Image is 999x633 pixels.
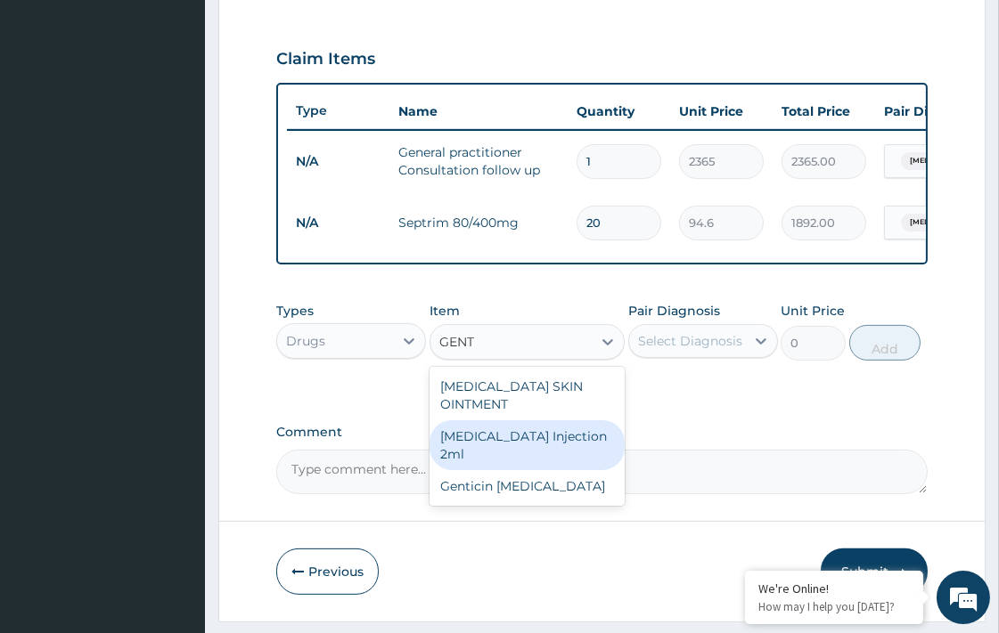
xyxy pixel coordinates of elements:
[430,302,460,320] label: Item
[430,470,625,502] div: Genticin [MEDICAL_DATA]
[286,332,325,350] div: Drugs
[287,145,389,178] td: N/A
[389,93,568,129] th: Name
[287,94,389,127] th: Type
[430,370,625,420] div: [MEDICAL_DATA] SKIN OINTMENT
[781,302,845,320] label: Unit Price
[758,599,910,614] p: How may I help you today?
[628,302,720,320] label: Pair Diagnosis
[389,205,568,240] td: Septrim 80/400mg
[9,434,340,496] textarea: Type your message and hit 'Enter'
[292,9,335,52] div: Minimize live chat window
[276,304,314,319] label: Types
[901,214,985,231] span: [MEDICAL_DATA]
[849,325,921,361] button: Add
[670,93,773,129] th: Unit Price
[568,93,670,129] th: Quantity
[430,420,625,470] div: [MEDICAL_DATA] Injection 2ml
[901,152,985,170] span: [MEDICAL_DATA]
[276,548,379,595] button: Previous
[821,548,928,595] button: Submit
[638,332,742,350] div: Select Diagnosis
[276,425,927,440] label: Comment
[773,93,875,129] th: Total Price
[276,50,375,69] h3: Claim Items
[33,89,72,134] img: d_794563401_company_1708531726252_794563401
[103,198,246,377] span: We're online!
[389,134,568,188] td: General practitioner Consultation follow up
[93,100,299,123] div: Chat with us now
[758,580,910,596] div: We're Online!
[287,207,389,239] td: N/A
